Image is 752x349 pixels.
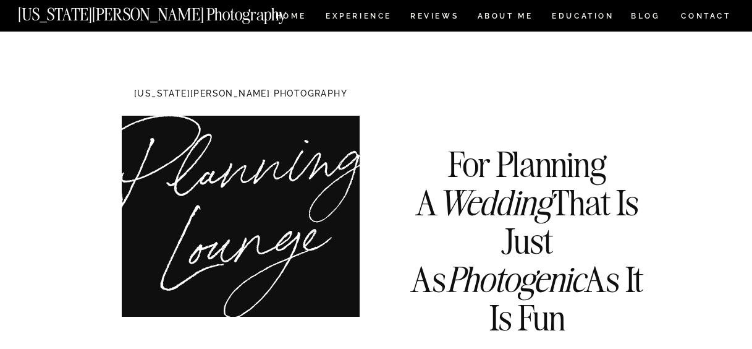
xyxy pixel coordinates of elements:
i: Photogenic [446,257,585,301]
a: Experience [326,12,391,23]
a: CONTACT [680,9,732,23]
a: ABOUT ME [477,12,533,23]
h1: [US_STATE][PERSON_NAME] PHOTOGRAPHY [114,89,368,101]
a: [US_STATE][PERSON_NAME] Photography [18,6,328,17]
i: Wedding [437,181,551,225]
a: REVIEWS [410,12,457,23]
h1: Planning Lounge [108,132,381,272]
a: HOME [273,12,308,23]
a: EDUCATION [551,12,615,23]
a: BLOG [631,12,661,23]
h3: For Planning A That Is Just As As It Is Fun [398,145,657,287]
